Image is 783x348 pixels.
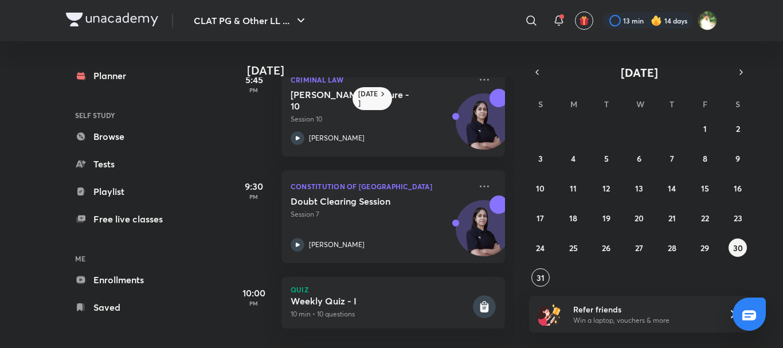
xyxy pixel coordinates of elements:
button: August 19, 2025 [597,209,616,227]
abbr: August 3, 2025 [538,153,543,164]
button: August 5, 2025 [597,149,616,167]
abbr: Tuesday [604,99,609,110]
abbr: August 10, 2025 [536,183,545,194]
abbr: August 14, 2025 [668,183,676,194]
abbr: Wednesday [636,99,644,110]
p: Constitution of [GEOGRAPHIC_DATA] [291,179,471,193]
img: streak [651,15,662,26]
h5: Bhartiya Sakshya Adhiniyam: Lecture - 10 [291,89,433,112]
abbr: August 9, 2025 [735,153,740,164]
button: August 25, 2025 [564,238,582,257]
abbr: August 12, 2025 [602,183,610,194]
abbr: August 17, 2025 [537,213,544,224]
abbr: August 6, 2025 [637,153,641,164]
a: Tests [66,153,199,175]
button: [DATE] [545,64,733,80]
h5: 5:45 [231,73,277,87]
abbr: August 1, 2025 [703,123,707,134]
abbr: August 15, 2025 [701,183,709,194]
p: [PERSON_NAME] [309,133,365,143]
button: August 11, 2025 [564,179,582,197]
a: Company Logo [66,13,158,29]
button: August 16, 2025 [729,179,747,197]
p: PM [231,300,277,307]
button: August 1, 2025 [696,119,714,138]
abbr: August 21, 2025 [668,213,676,224]
a: Browse [66,125,199,148]
abbr: August 2, 2025 [736,123,740,134]
a: Playlist [66,180,199,203]
abbr: August 27, 2025 [635,243,643,253]
abbr: Monday [570,99,577,110]
button: August 20, 2025 [630,209,648,227]
h6: [DATE] [358,89,378,108]
abbr: Friday [703,99,707,110]
abbr: Sunday [538,99,543,110]
abbr: August 28, 2025 [668,243,676,253]
h6: ME [66,249,199,268]
abbr: August 24, 2025 [536,243,545,253]
p: Session 7 [291,209,471,220]
h6: Refer friends [573,303,714,315]
button: August 2, 2025 [729,119,747,138]
abbr: August 30, 2025 [733,243,743,253]
img: Avatar [456,100,511,155]
button: August 30, 2025 [729,238,747,257]
abbr: August 29, 2025 [700,243,709,253]
abbr: August 25, 2025 [569,243,578,253]
abbr: August 19, 2025 [602,213,610,224]
h5: Weekly Quiz - I [291,295,471,307]
h4: [DATE] [247,64,516,77]
abbr: August 7, 2025 [670,153,674,164]
abbr: August 22, 2025 [701,213,709,224]
p: Win a laptop, vouchers & more [573,315,714,326]
img: Avatar [456,206,511,261]
p: PM [231,193,277,200]
button: August 28, 2025 [663,238,681,257]
p: PM [231,87,277,93]
abbr: August 20, 2025 [635,213,644,224]
button: August 22, 2025 [696,209,714,227]
img: Harshal Jadhao [698,11,717,30]
p: Quiz [291,286,496,293]
button: August 17, 2025 [531,209,550,227]
button: August 23, 2025 [729,209,747,227]
abbr: August 16, 2025 [734,183,742,194]
button: August 7, 2025 [663,149,681,167]
p: [PERSON_NAME] [309,240,365,250]
abbr: August 13, 2025 [635,183,643,194]
span: [DATE] [621,65,658,80]
button: August 6, 2025 [630,149,648,167]
button: August 4, 2025 [564,149,582,167]
button: August 27, 2025 [630,238,648,257]
button: August 31, 2025 [531,268,550,287]
p: 10 min • 10 questions [291,309,471,319]
p: Criminal Law [291,73,471,87]
h5: 10:00 [231,286,277,300]
button: August 21, 2025 [663,209,681,227]
a: Enrollments [66,268,199,291]
abbr: August 26, 2025 [602,243,610,253]
h5: Doubt Clearing Session [291,195,433,207]
button: August 3, 2025 [531,149,550,167]
abbr: August 23, 2025 [734,213,742,224]
abbr: August 31, 2025 [537,272,545,283]
h5: 9:30 [231,179,277,193]
abbr: Thursday [670,99,674,110]
button: August 13, 2025 [630,179,648,197]
button: August 9, 2025 [729,149,747,167]
h6: SELF STUDY [66,105,199,125]
a: Planner [66,64,199,87]
abbr: August 8, 2025 [703,153,707,164]
button: August 15, 2025 [696,179,714,197]
abbr: August 11, 2025 [570,183,577,194]
button: August 10, 2025 [531,179,550,197]
button: August 8, 2025 [696,149,714,167]
img: Company Logo [66,13,158,26]
a: Saved [66,296,199,319]
abbr: August 4, 2025 [571,153,575,164]
button: August 24, 2025 [531,238,550,257]
a: Free live classes [66,208,199,230]
button: CLAT PG & Other LL ... [187,9,315,32]
button: avatar [575,11,593,30]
